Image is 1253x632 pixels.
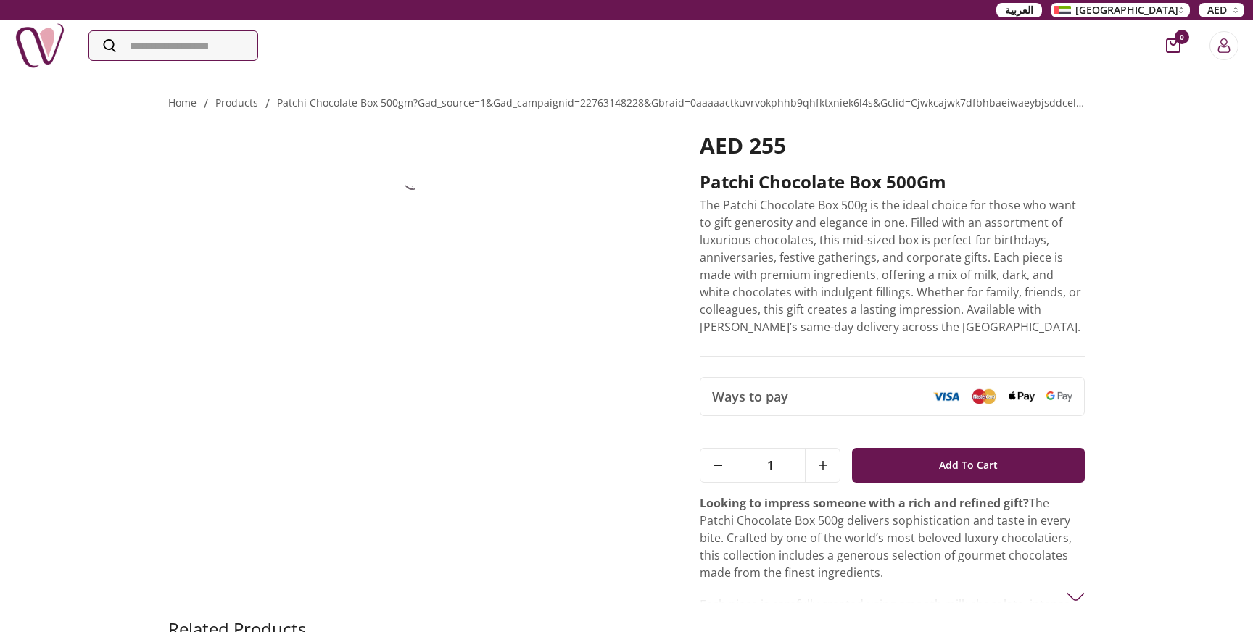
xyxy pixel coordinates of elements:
li: / [265,95,270,112]
strong: Looking to impress someone with a rich and refined gift? [700,495,1029,511]
input: Search [89,31,257,60]
span: 1 [735,449,805,482]
h2: Patchi Chocolate Box 500Gm [700,170,1085,194]
span: Ways to pay [712,386,788,407]
span: Add To Cart [939,452,998,478]
img: Apple Pay [1009,391,1035,402]
img: Visa [933,391,959,402]
button: AED [1199,3,1244,17]
img: Mastercard [971,388,997,404]
li: / [204,95,208,112]
a: Home [168,96,197,109]
button: [GEOGRAPHIC_DATA] [1051,3,1190,17]
a: products [215,96,258,109]
img: arrow [1067,588,1085,606]
button: Login [1209,31,1238,60]
span: [GEOGRAPHIC_DATA] [1075,3,1178,17]
img: Arabic_dztd3n.png [1054,6,1071,14]
span: AED [1207,3,1227,17]
button: Add To Cart [852,448,1085,483]
img: Google Pay [1046,391,1072,402]
img: Patchi Chocolate Box 500Gm patchi chocolate delivery UAE birthday gift for her [378,133,450,205]
p: The Patchi Chocolate Box 500g is the ideal choice for those who want to gift generosity and elega... [700,196,1085,336]
span: AED 255 [700,130,786,160]
span: 0 [1175,30,1189,44]
p: The Patchi Chocolate Box 500g delivers sophistication and taste in every bite. Crafted by one of ... [700,494,1085,581]
img: Nigwa-uae-gifts [15,20,65,71]
span: العربية [1005,3,1033,17]
button: cart-button [1166,38,1180,53]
